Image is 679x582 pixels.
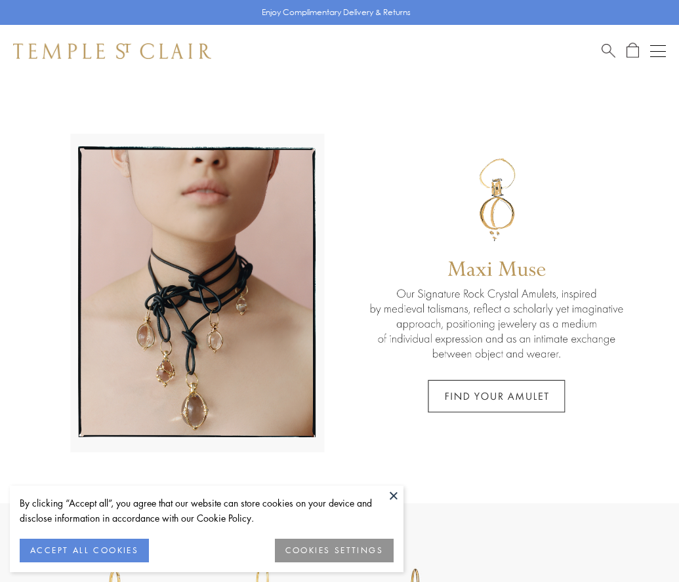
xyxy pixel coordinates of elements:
div: By clicking “Accept all”, you agree that our website can store cookies on your device and disclos... [20,495,394,526]
button: Open navigation [650,43,666,59]
p: Enjoy Complimentary Delivery & Returns [262,6,411,19]
button: COOKIES SETTINGS [275,539,394,562]
img: Temple St. Clair [13,43,211,59]
a: Search [602,43,615,59]
button: ACCEPT ALL COOKIES [20,539,149,562]
a: Open Shopping Bag [627,43,639,59]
